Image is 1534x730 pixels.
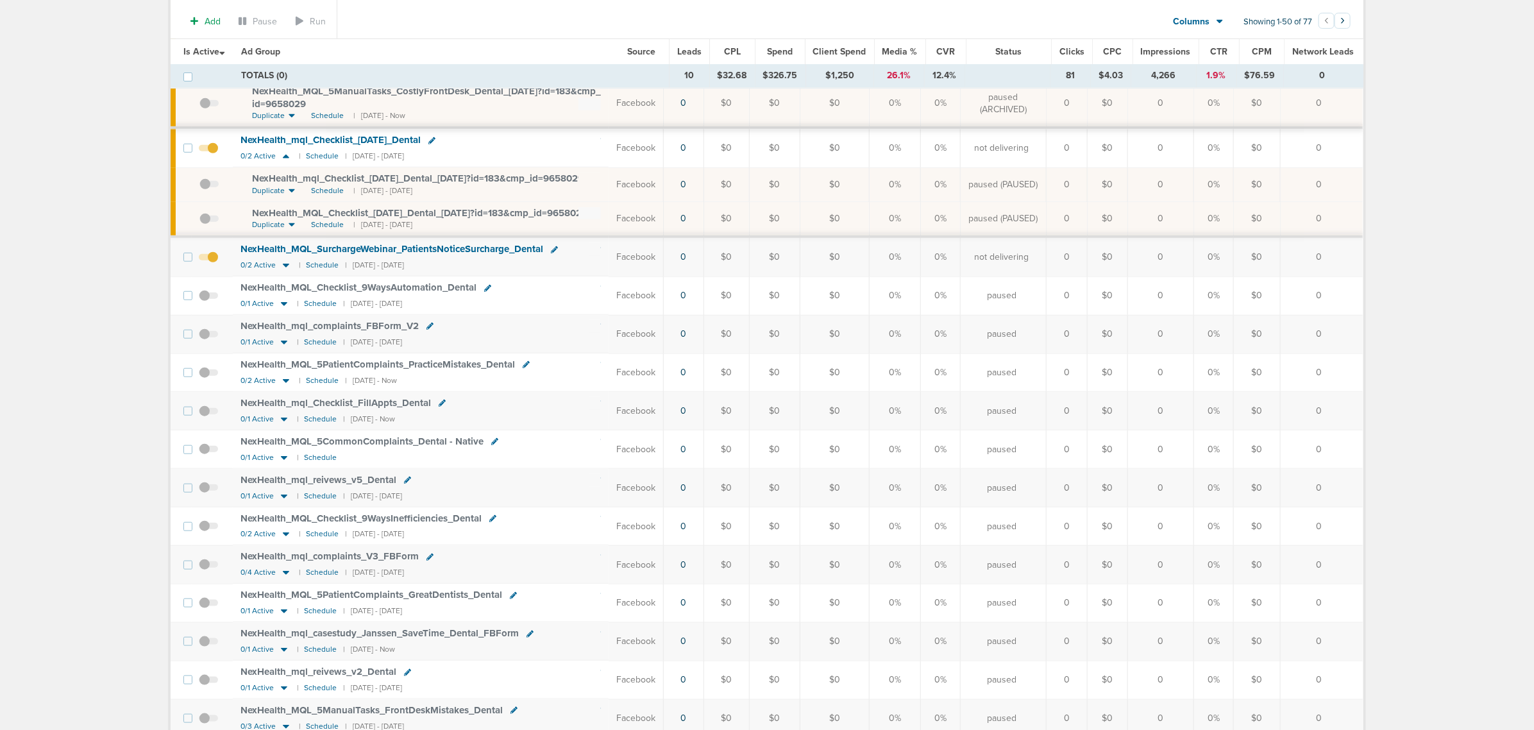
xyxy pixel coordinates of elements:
small: | [DATE] - [DATE] [345,260,404,270]
td: 0% [869,276,920,315]
small: | [DATE] - [DATE] [353,185,412,196]
td: 0% [1194,80,1234,128]
td: $0 [704,276,749,315]
span: NexHealth_ mql_ reivews_ v5_ Dental [240,474,396,486]
td: $0 [1088,545,1128,584]
td: 81 [1050,64,1091,87]
td: 0 [1128,545,1194,584]
span: NexHealth_ MQL_ 5ManualTasks_ CostlyFrontDesk_ Dental_ [DATE]?id=183&cmp_ id=9658029 [252,85,601,110]
td: 1.9% [1196,64,1236,87]
span: NexHealth_ MQL_ Checklist_ [DATE]_ Dental_ [DATE]?id=183&cmp_ id=9658029 [252,207,587,219]
span: NexHealth_ mql_ Checklist_ [DATE]_ Dental [240,134,421,146]
td: $0 [1234,353,1281,392]
td: $0 [704,315,749,353]
td: 0% [1194,469,1234,507]
td: $0 [1234,430,1281,469]
td: 0% [869,237,920,276]
span: Is Active [183,46,225,57]
td: 0% [920,469,960,507]
span: NexHealth_ MQL_ 5PatientComplaints_ GreatDentists_ Dental [240,589,502,600]
td: 0 [1128,276,1194,315]
td: $0 [704,80,749,128]
span: 0/1 Active [240,414,274,424]
small: | [297,491,298,501]
td: $0 [1088,276,1128,315]
td: Facebook [609,507,664,546]
td: 0% [869,545,920,584]
td: 0% [920,201,960,237]
a: 0 [680,251,686,262]
td: $0 [749,237,800,276]
td: 0 [1047,167,1088,201]
td: $0 [1234,128,1281,167]
a: 0 [680,521,686,532]
span: paused [987,289,1016,302]
td: $0 [1088,430,1128,469]
td: 0 [1281,507,1363,546]
span: NexHealth_ mql_ complaints_ FBForm_ V2 [240,320,419,332]
td: 0 [1047,430,1088,469]
td: Facebook [609,80,664,128]
td: $4.03 [1091,64,1131,87]
td: 0% [1194,353,1234,392]
span: CTR [1210,46,1227,57]
a: 0 [680,142,686,153]
td: 0% [1194,430,1234,469]
td: Facebook [609,276,664,315]
td: 0 [1128,80,1194,128]
td: 0 [1281,392,1363,430]
td: 0% [1194,237,1234,276]
td: $0 [1234,392,1281,430]
span: Add [205,16,221,27]
span: Source [627,46,655,57]
small: Schedule [306,376,339,386]
td: $0 [749,276,800,315]
span: Leads [677,46,702,57]
td: 0 [1281,430,1363,469]
td: 0% [869,128,920,167]
a: 0 [680,290,686,301]
span: Duplicate [252,219,285,230]
td: 0 [1281,545,1363,584]
small: Schedule [306,568,339,577]
td: paused (PAUSED) [960,201,1046,237]
td: $0 [704,469,749,507]
td: 0% [869,469,920,507]
td: 0 [1128,237,1194,276]
td: 0% [869,392,920,430]
span: Showing 1-50 of 77 [1243,17,1312,28]
td: $0 [800,201,869,237]
small: Schedule [306,260,339,270]
small: | [297,299,298,309]
td: $0 [1088,315,1128,353]
small: Schedule [306,529,339,539]
td: $0 [800,128,869,167]
td: Facebook [609,128,664,167]
td: $0 [1234,80,1281,128]
small: Schedule [304,414,337,424]
small: | [297,337,298,347]
td: $0 [749,392,800,430]
span: Client Spend [813,46,866,57]
td: paused (PAUSED) [960,167,1046,201]
td: $0 [749,167,800,201]
td: $326.75 [755,64,805,87]
td: Facebook [609,315,664,353]
td: Facebook [609,469,664,507]
td: 0 [1281,237,1363,276]
span: paused [987,482,1016,495]
td: $0 [1088,392,1128,430]
small: | [DATE] - [DATE] [343,337,402,347]
td: 0 [1281,353,1363,392]
td: TOTALS (0) [233,64,669,87]
td: 0% [869,430,920,469]
td: $76.59 [1236,64,1283,87]
td: Facebook [609,201,664,237]
td: 0% [869,201,920,237]
span: Clicks [1059,46,1084,57]
span: Duplicate [252,110,285,121]
span: paused [987,443,1016,456]
small: | [DATE] - Now [343,414,395,424]
td: 0% [1194,167,1234,201]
